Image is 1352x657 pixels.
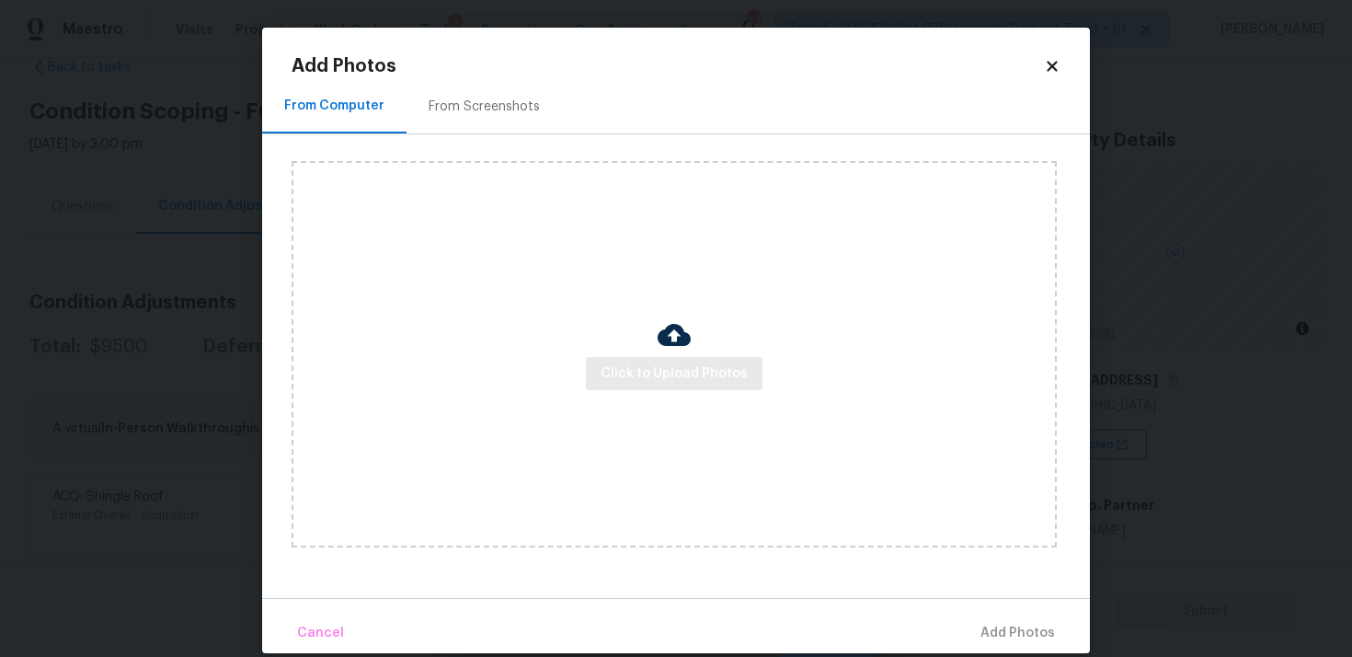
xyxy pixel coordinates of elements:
[586,357,762,391] button: Click to Upload Photos
[601,363,748,386] span: Click to Upload Photos
[658,318,691,352] img: Cloud Upload Icon
[429,98,540,116] div: From Screenshots
[297,622,344,645] span: Cancel
[292,57,1044,75] h2: Add Photos
[284,97,384,115] div: From Computer
[290,614,351,653] button: Cancel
